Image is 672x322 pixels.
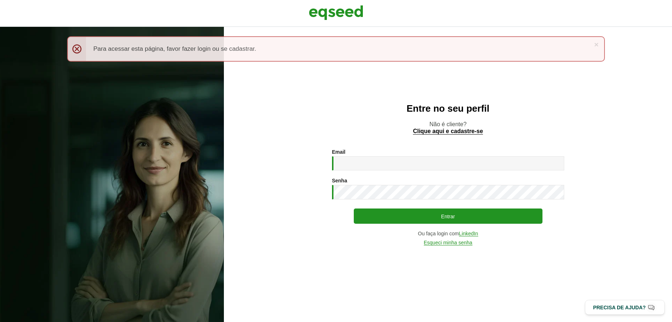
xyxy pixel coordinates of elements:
[332,178,347,183] label: Senha
[424,240,472,245] a: Esqueci minha senha
[594,41,599,48] a: ×
[332,149,345,154] label: Email
[309,4,363,22] img: EqSeed Logo
[332,231,564,236] div: Ou faça login com
[413,128,483,135] a: Clique aqui e cadastre-se
[67,36,605,62] div: Para acessar esta página, favor fazer login ou se cadastrar.
[354,209,542,224] button: Entrar
[459,231,478,236] a: LinkedIn
[238,121,657,135] p: Não é cliente?
[238,103,657,114] h2: Entre no seu perfil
